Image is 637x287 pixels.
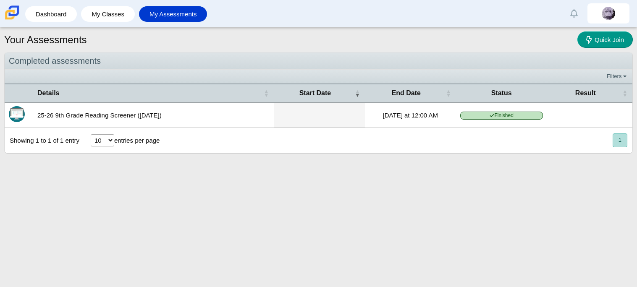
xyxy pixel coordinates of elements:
span: Result [575,89,596,97]
span: Start Date [299,89,331,97]
a: My Classes [85,6,131,22]
span: Result : Activate to sort [622,84,627,102]
span: Status [491,89,512,97]
span: Details [37,89,59,97]
a: Quick Join [577,31,633,48]
div: Completed assessments [5,52,632,70]
a: Dashboard [29,6,73,22]
img: Carmen School of Science & Technology [3,4,21,21]
h1: Your Assessments [4,33,87,47]
a: Filters [605,72,630,81]
button: 1 [613,133,627,147]
time: Aug 30, 2025 at 12:00 AM [383,112,438,119]
img: Itembank [9,106,25,122]
span: Start Date : Activate to remove sorting [355,84,360,102]
label: entries per page [114,137,160,144]
span: Finished [460,112,543,120]
span: Quick Join [595,36,624,43]
span: End Date [392,89,421,97]
img: lamarcus.coleman.Bii3vc [602,7,615,20]
a: Alerts [565,4,583,23]
span: End Date : Activate to sort [446,84,451,102]
span: Details : Activate to sort [264,84,269,102]
td: 25-26 9th Grade Reading Screener ([DATE]) [33,103,274,128]
a: lamarcus.coleman.Bii3vc [587,3,629,23]
div: Showing 1 to 1 of 1 entry [5,128,79,153]
a: My Assessments [143,6,203,22]
a: Carmen School of Science & Technology [3,16,21,23]
nav: pagination [612,133,627,147]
